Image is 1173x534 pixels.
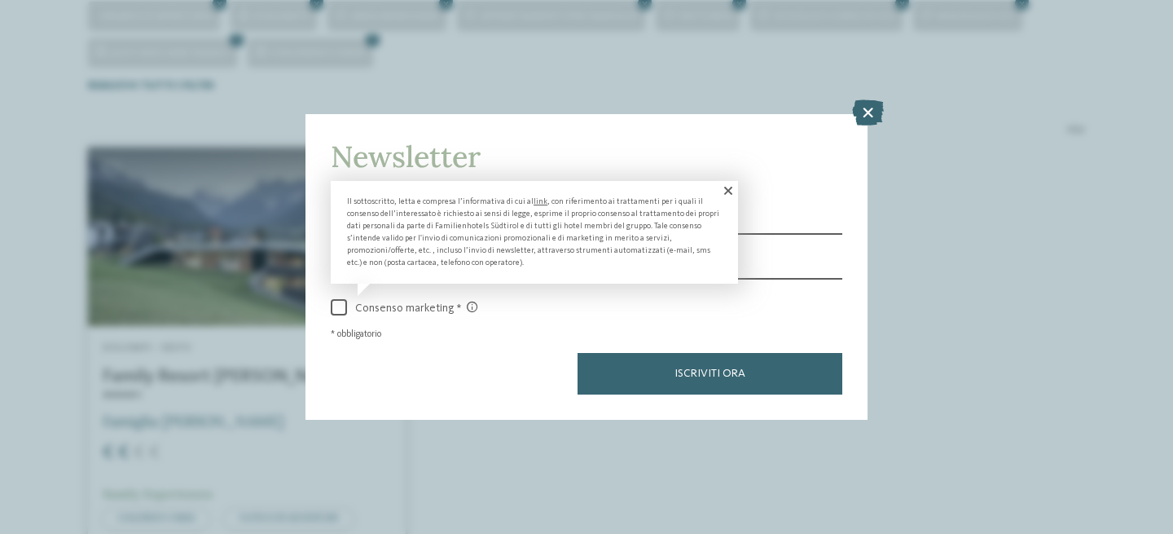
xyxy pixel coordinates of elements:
[331,329,381,339] span: * obbligatorio
[347,302,477,316] span: Consenso marketing
[331,181,738,284] div: Il sottoscritto, letta e compresa l’informativa di cui al , con riferimento ai trattamenti per i ...
[534,197,547,205] a: link
[578,353,842,394] button: Iscriviti ora
[331,138,481,175] span: Newsletter
[674,368,745,379] span: Iscriviti ora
